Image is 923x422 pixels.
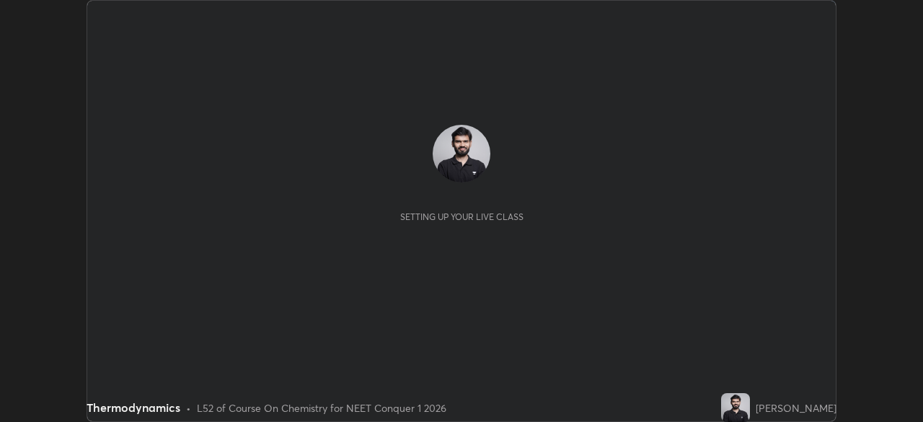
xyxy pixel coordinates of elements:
[197,400,446,416] div: L52 of Course On Chemistry for NEET Conquer 1 2026
[756,400,836,416] div: [PERSON_NAME]
[186,400,191,416] div: •
[721,393,750,422] img: 0c83c29822bb4980a4694bc9a4022f43.jpg
[433,125,490,183] img: 0c83c29822bb4980a4694bc9a4022f43.jpg
[400,211,524,222] div: Setting up your live class
[87,399,180,416] div: Thermodynamics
